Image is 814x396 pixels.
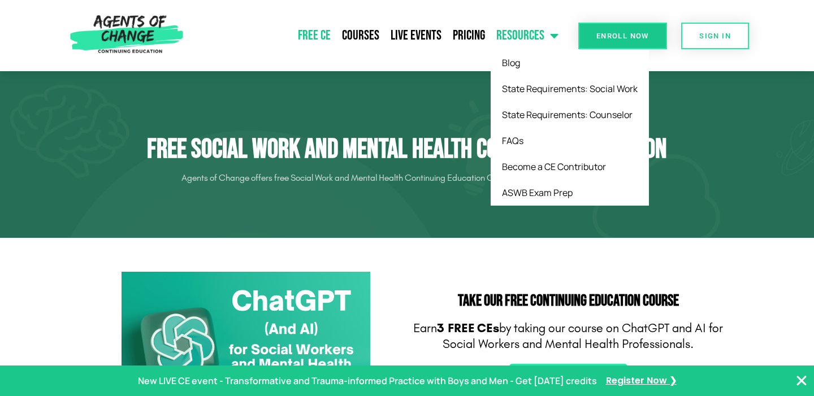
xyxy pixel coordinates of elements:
a: SIGN IN [681,23,749,49]
p: Agents of Change offers free Social Work and Mental Health Continuing Education Content to help y... [90,169,724,187]
a: Free CE [292,21,336,50]
a: State Requirements: Counselor [491,102,649,128]
a: Resources [491,21,564,50]
a: FAQs [491,128,649,154]
a: Pricing [447,21,491,50]
a: Register Now ❯ [606,373,677,389]
a: State Requirements: Social Work [491,76,649,102]
h1: Free Social Work and Mental Health Continuing Education [90,133,724,166]
h2: Take Our FREE Continuing Education Course [413,293,724,309]
a: ASWB Exam Prep [491,180,649,206]
a: Courses [336,21,385,50]
a: Become a CE Contributor [491,154,649,180]
a: Live Events [385,21,447,50]
span: Enroll Now [596,32,649,40]
a: Blog [491,50,649,76]
nav: Menu [188,21,565,50]
a: Enroll Now [578,23,667,49]
span: SIGN IN [699,32,731,40]
a: Claim My Free CEUs! [509,364,627,390]
b: 3 FREE CEs [437,321,499,336]
p: Earn by taking our course on ChatGPT and AI for Social Workers and Mental Health Professionals. [413,320,724,353]
ul: Resources [491,50,649,206]
button: Close Banner [795,374,808,388]
p: New LIVE CE event - Transformative and Trauma-informed Practice with Boys and Men - Get [DATE] cr... [138,373,597,389]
